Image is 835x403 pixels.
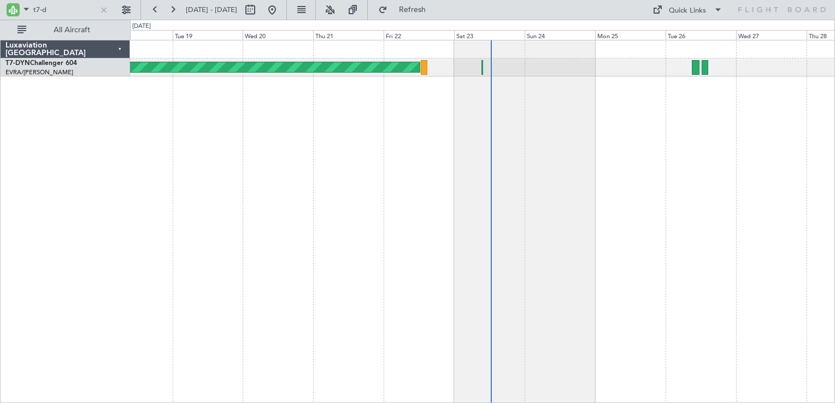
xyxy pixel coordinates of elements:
div: Wed 20 [243,30,313,40]
button: Refresh [373,1,439,19]
div: Sun 24 [525,30,595,40]
div: Fri 22 [384,30,454,40]
div: Wed 27 [736,30,807,40]
div: Tue 19 [173,30,243,40]
span: [DATE] - [DATE] [186,5,237,15]
div: Thu 21 [313,30,384,40]
div: Sat 23 [454,30,525,40]
a: EVRA/[PERSON_NAME] [5,68,73,76]
div: Quick Links [669,5,706,16]
a: T7-DYNChallenger 604 [5,60,77,67]
div: Mon 25 [595,30,666,40]
div: Mon 18 [102,30,173,40]
div: Tue 26 [666,30,736,40]
div: [DATE] [132,22,151,31]
button: All Aircraft [12,21,119,39]
span: T7-DYN [5,60,30,67]
input: A/C (Reg. or Type) [33,2,96,18]
button: Quick Links [647,1,728,19]
span: All Aircraft [28,26,115,34]
span: Refresh [390,6,436,14]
